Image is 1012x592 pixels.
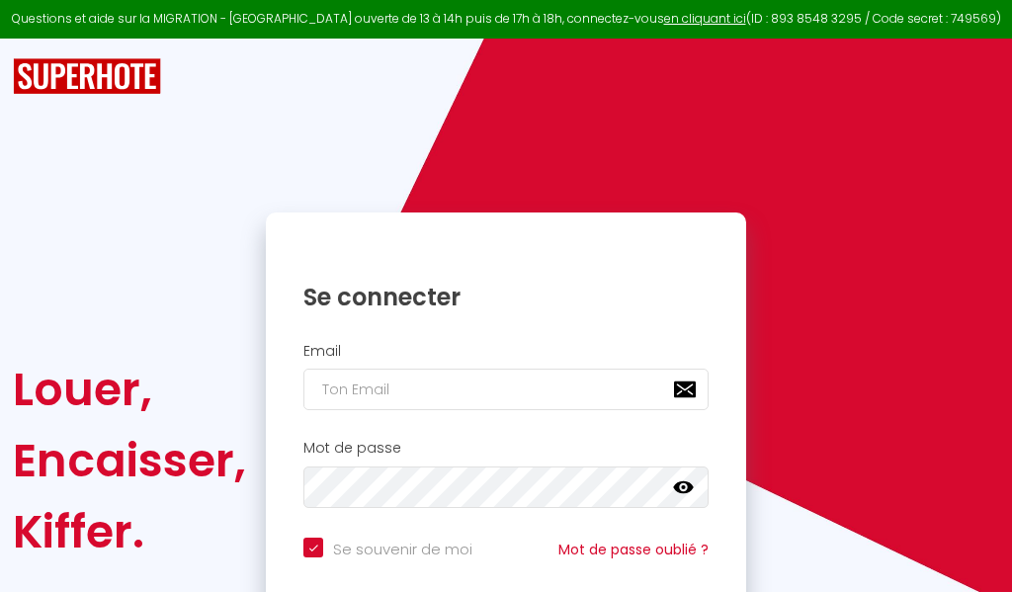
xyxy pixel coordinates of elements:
h1: Se connecter [303,282,709,312]
a: Mot de passe oublié ? [558,540,709,559]
div: Kiffer. [13,496,246,567]
div: Louer, [13,354,246,425]
h2: Email [303,343,709,360]
img: SuperHote logo [13,58,161,95]
a: en cliquant ici [664,10,746,27]
h2: Mot de passe [303,440,709,457]
input: Ton Email [303,369,709,410]
div: Encaisser, [13,425,246,496]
